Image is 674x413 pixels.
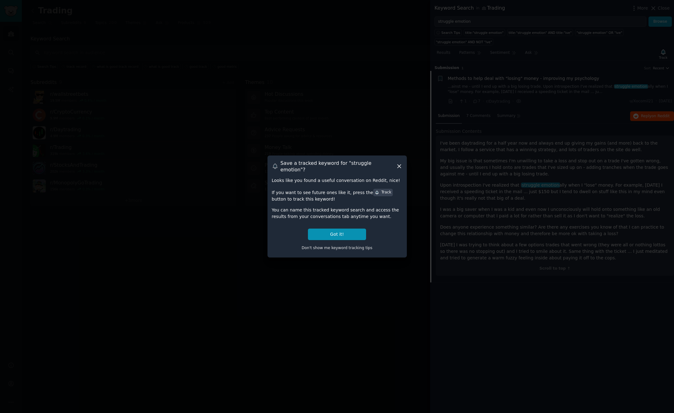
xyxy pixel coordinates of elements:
h3: Save a tracked keyword for " struggle emotion "? [281,160,396,173]
span: Don't show me keyword tracking tips [302,246,373,250]
div: You can name this tracked keyword search and access the results from your conversations tab anyti... [272,207,402,220]
div: Track [375,190,391,195]
button: Got it! [308,229,366,240]
div: If you want to see future ones like it, press the button to track this keyword! [272,188,402,202]
div: Looks like you found a useful conversation on Reddit, nice! [272,177,402,184]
